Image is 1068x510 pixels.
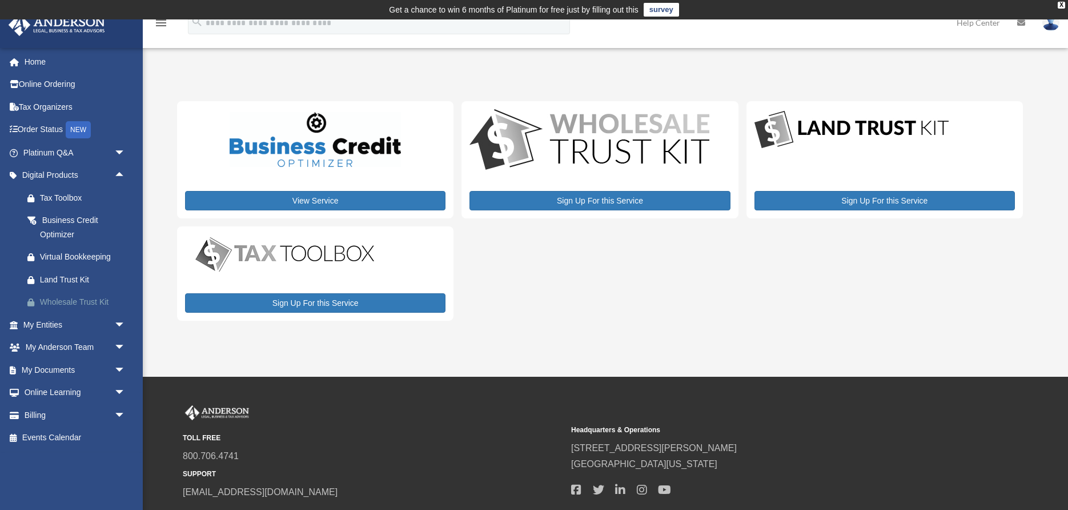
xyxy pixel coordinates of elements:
[469,191,730,210] a: Sign Up For this Service
[8,381,143,404] a: Online Learningarrow_drop_down
[114,358,137,382] span: arrow_drop_down
[469,109,709,173] img: WS-Trust-Kit-lgo-1.jpg
[571,443,737,453] a: [STREET_ADDRESS][PERSON_NAME]
[154,20,168,30] a: menu
[5,14,109,36] img: Anderson Advisors Platinum Portal
[16,291,143,314] a: Wholesale Trust Kit
[40,191,129,205] div: Tax Toolbox
[183,432,563,444] small: TOLL FREE
[114,336,137,360] span: arrow_drop_down
[40,250,129,264] div: Virtual Bookkeeping
[114,404,137,427] span: arrow_drop_down
[8,118,143,142] a: Order StatusNEW
[40,213,129,241] div: Business Credit Optimizer
[183,405,251,420] img: Anderson Advisors Platinum Portal
[183,487,338,497] a: [EMAIL_ADDRESS][DOMAIN_NAME]
[8,336,143,359] a: My Anderson Teamarrow_drop_down
[754,109,949,151] img: LandTrust_lgo-1.jpg
[66,121,91,138] div: NEW
[8,95,143,118] a: Tax Organizers
[8,404,143,427] a: Billingarrow_drop_down
[8,164,143,187] a: Digital Productsarrow_drop_up
[571,424,951,436] small: Headquarters & Operations
[114,141,137,165] span: arrow_drop_down
[8,50,143,73] a: Home
[644,3,679,17] a: survey
[8,427,143,449] a: Events Calendar
[154,16,168,30] i: menu
[16,186,143,209] a: Tax Toolbox
[185,234,385,274] img: taxtoolbox_new-1.webp
[40,295,129,309] div: Wholesale Trust Kit
[8,73,143,96] a: Online Ordering
[16,246,143,269] a: Virtual Bookkeeping
[40,273,129,287] div: Land Trust Kit
[16,268,143,291] a: Land Trust Kit
[191,15,203,28] i: search
[8,358,143,381] a: My Documentsarrow_drop_down
[114,164,137,188] span: arrow_drop_up
[114,381,137,405] span: arrow_drop_down
[185,191,445,210] a: View Service
[571,459,717,469] a: [GEOGRAPHIC_DATA][US_STATE]
[183,468,563,480] small: SUPPORT
[114,313,137,337] span: arrow_drop_down
[1042,14,1059,31] img: User Pic
[8,313,143,336] a: My Entitiesarrow_drop_down
[389,3,639,17] div: Get a chance to win 6 months of Platinum for free just by filling out this
[16,209,143,246] a: Business Credit Optimizer
[183,451,239,461] a: 800.706.4741
[754,191,1015,210] a: Sign Up For this Service
[8,141,143,164] a: Platinum Q&Aarrow_drop_down
[185,293,445,313] a: Sign Up For this Service
[1058,2,1065,9] div: close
